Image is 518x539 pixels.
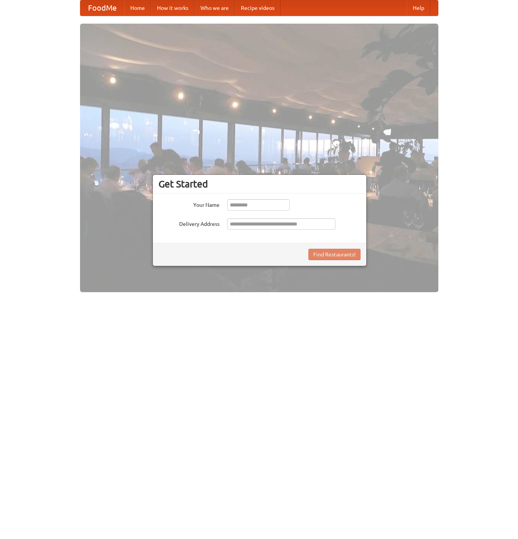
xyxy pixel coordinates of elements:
[308,249,361,260] button: Find Restaurants!
[159,218,220,228] label: Delivery Address
[151,0,194,16] a: How it works
[235,0,281,16] a: Recipe videos
[159,199,220,209] label: Your Name
[159,178,361,190] h3: Get Started
[124,0,151,16] a: Home
[80,0,124,16] a: FoodMe
[194,0,235,16] a: Who we are
[407,0,430,16] a: Help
